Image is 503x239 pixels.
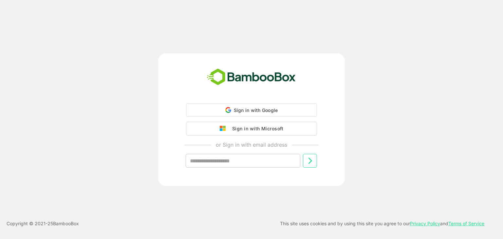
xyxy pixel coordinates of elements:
[410,221,440,226] a: Privacy Policy
[186,122,317,136] button: Sign in with Microsoft
[216,141,287,149] p: or Sign in with email address
[220,126,229,132] img: google
[234,107,278,113] span: Sign in with Google
[186,103,317,117] div: Sign in with Google
[448,221,484,226] a: Terms of Service
[203,66,299,88] img: bamboobox
[280,220,484,228] p: This site uses cookies and by using this site you agree to our and
[229,124,283,133] div: Sign in with Microsoft
[7,220,79,228] p: Copyright © 2021- 25 BambooBox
